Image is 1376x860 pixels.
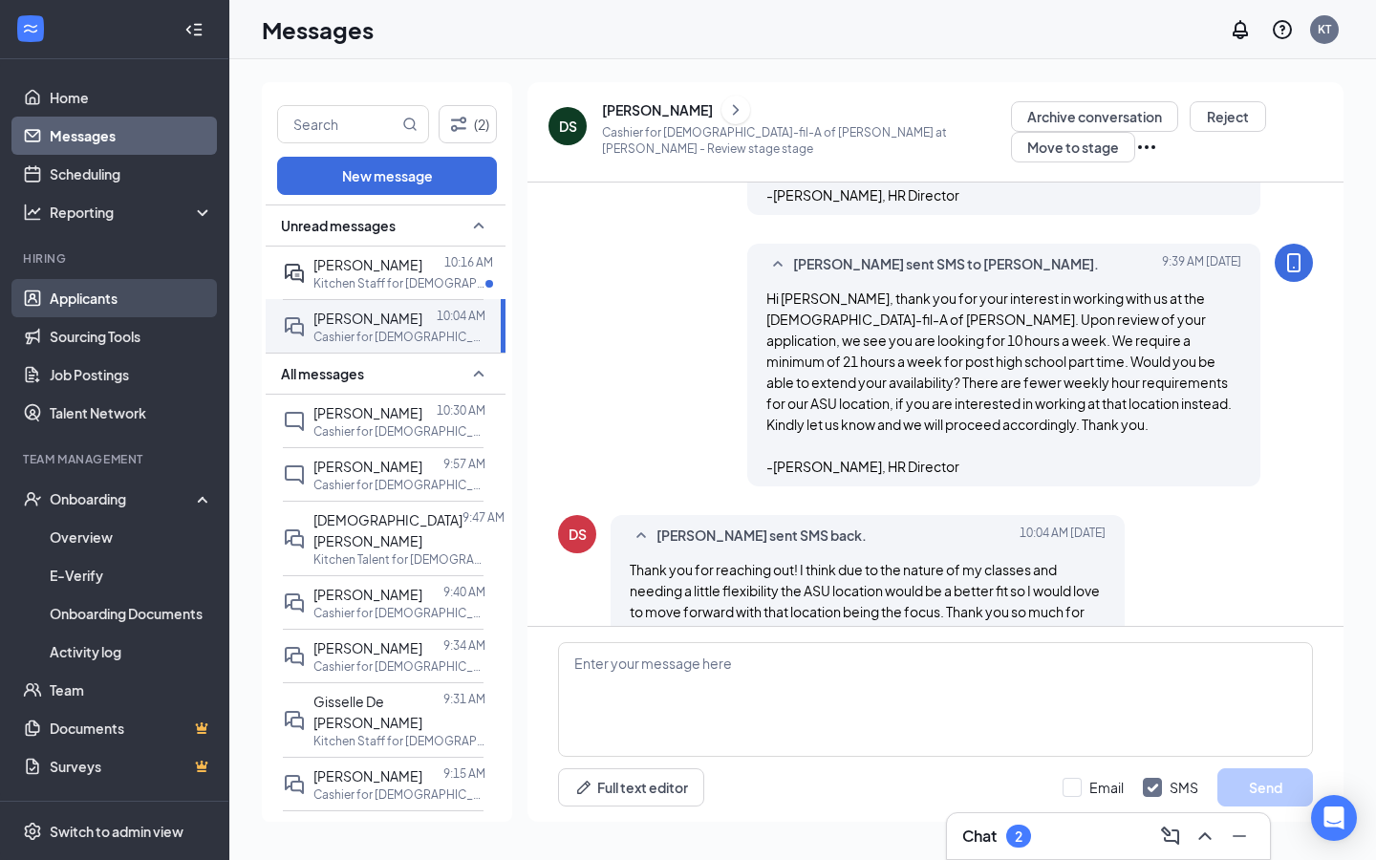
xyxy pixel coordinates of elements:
svg: SmallChevronUp [467,362,490,385]
h1: Messages [262,13,374,46]
span: [PERSON_NAME] [313,256,422,273]
svg: Ellipses [1135,136,1158,159]
button: ChevronRight [721,96,750,124]
a: E-Verify [50,556,213,594]
svg: SmallChevronUp [630,525,653,548]
p: 9:15 AM [443,765,485,782]
button: Move to stage [1011,132,1135,162]
span: [PERSON_NAME] sent SMS to [PERSON_NAME]. [793,253,1099,276]
a: Home [50,78,213,117]
span: [PERSON_NAME] [313,767,422,785]
svg: ChevronRight [726,98,745,121]
span: [DATE] 9:39 AM [1162,253,1241,276]
span: All messages [281,364,364,383]
p: 9:57 AM [443,456,485,472]
svg: DoubleChat [283,709,306,732]
p: 10:16 AM [444,254,493,270]
h3: Chat [962,826,997,847]
span: [PERSON_NAME] [313,586,422,603]
div: Reporting [50,203,214,222]
p: 9:34 AM [443,637,485,654]
svg: DoubleChat [283,527,306,550]
p: Cashier for [DEMOGRAPHIC_DATA]-fil-A of [PERSON_NAME] at [PERSON_NAME] [313,605,485,621]
a: Applicants [50,279,213,317]
svg: Settings [23,822,42,841]
a: DocumentsCrown [50,709,213,747]
svg: Pen [574,778,593,797]
svg: ChatInactive [283,463,306,486]
span: [PERSON_NAME] [313,458,422,475]
a: Team [50,671,213,709]
a: Talent Network [50,394,213,432]
a: Onboarding Documents [50,594,213,633]
span: [PERSON_NAME] [313,821,422,838]
p: Cashier for [DEMOGRAPHIC_DATA]-fil-A of [PERSON_NAME] at [PERSON_NAME] [313,658,485,675]
span: [PERSON_NAME] [313,404,422,421]
svg: ChatInactive [283,410,306,433]
p: 9:31 AM [443,691,485,707]
p: 10:30 AM [437,402,485,419]
div: Open Intercom Messenger [1311,795,1357,841]
div: DS [559,117,577,136]
svg: QuestionInfo [1271,18,1294,41]
p: 9:47 AM [462,509,505,526]
div: Onboarding [50,489,197,508]
div: DS [569,525,587,544]
button: ComposeMessage [1155,821,1186,851]
button: Filter (2) [439,105,497,143]
p: 10:04 AM [437,308,485,324]
button: Full text editorPen [558,768,704,806]
a: Overview [50,518,213,556]
span: [PERSON_NAME] sent SMS back. [656,525,867,548]
button: ChevronUp [1190,821,1220,851]
p: Cashier for [DEMOGRAPHIC_DATA]-fil-A of [PERSON_NAME] at [PERSON_NAME] [313,786,485,803]
div: [PERSON_NAME] [602,100,713,119]
p: 9:00 AM [443,819,485,835]
svg: Collapse [184,20,204,39]
p: 9:40 AM [443,584,485,600]
span: Unread messages [281,216,396,235]
p: Kitchen Talent for [DEMOGRAPHIC_DATA]-fil-A of [PERSON_NAME] at [PERSON_NAME] [313,551,485,568]
div: Switch to admin view [50,822,183,841]
p: Cashier for [DEMOGRAPHIC_DATA]-fil-A of [PERSON_NAME] at [PERSON_NAME] [313,329,485,345]
svg: SmallChevronUp [467,214,490,237]
p: Cashier for [DEMOGRAPHIC_DATA]-fil-A of [PERSON_NAME] at [PERSON_NAME] - Review stage stage [602,124,1011,157]
svg: WorkstreamLogo [21,19,40,38]
svg: SmallChevronUp [766,253,789,276]
span: [DEMOGRAPHIC_DATA][PERSON_NAME] [313,511,462,549]
a: Messages [50,117,213,155]
svg: DoubleChat [283,773,306,796]
svg: MagnifyingGlass [402,117,418,132]
span: Hi [PERSON_NAME], thank you for your interest in working with us at the [DEMOGRAPHIC_DATA]-fil-A ... [766,290,1232,475]
a: Sourcing Tools [50,317,213,355]
span: [PERSON_NAME] [313,310,422,327]
p: Cashier for [DEMOGRAPHIC_DATA]-fil-A of ASU at [GEOGRAPHIC_DATA] [313,423,485,440]
svg: ActiveDoubleChat [283,262,306,285]
span: Thank you for reaching out! I think due to the nature of my classes and needing a little flexibil... [630,561,1100,641]
div: Hiring [23,250,209,267]
svg: ComposeMessage [1159,825,1182,848]
span: [DATE] 10:04 AM [1020,525,1106,548]
svg: Minimize [1228,825,1251,848]
svg: Notifications [1229,18,1252,41]
button: Archive conversation [1011,101,1178,132]
svg: ChevronUp [1193,825,1216,848]
svg: DoubleChat [283,645,306,668]
span: [PERSON_NAME] [313,639,422,656]
a: Scheduling [50,155,213,193]
button: Minimize [1224,821,1255,851]
a: Activity log [50,633,213,671]
svg: Analysis [23,203,42,222]
button: Reject [1190,101,1266,132]
span: Gisselle De [PERSON_NAME] [313,693,422,731]
svg: DoubleChat [283,591,306,614]
input: Search [278,106,398,142]
svg: MobileSms [1282,251,1305,274]
div: KT [1318,21,1331,37]
button: Send [1217,768,1313,806]
p: Kitchen Staff for [DEMOGRAPHIC_DATA]-fil-A of ASU at [GEOGRAPHIC_DATA] [313,733,485,749]
svg: Filter [447,113,470,136]
button: New message [277,157,497,195]
div: 2 [1015,828,1022,845]
a: Job Postings [50,355,213,394]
